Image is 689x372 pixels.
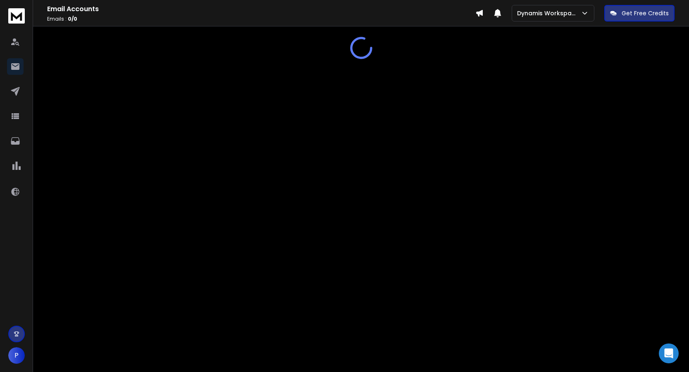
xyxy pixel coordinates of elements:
[8,347,25,364] button: P
[47,4,475,14] h1: Email Accounts
[622,9,669,17] p: Get Free Credits
[68,15,77,22] span: 0 / 0
[604,5,675,21] button: Get Free Credits
[47,16,475,22] p: Emails :
[659,343,679,363] div: Open Intercom Messenger
[8,8,25,24] img: logo
[517,9,581,17] p: Dynamis Workspace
